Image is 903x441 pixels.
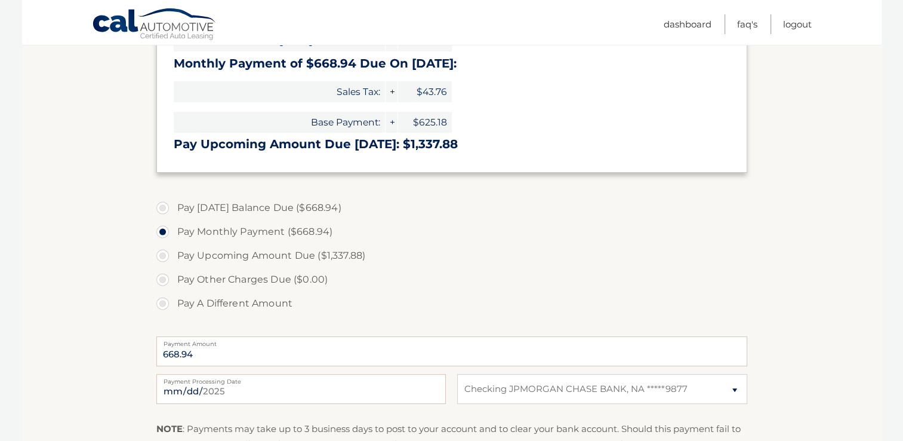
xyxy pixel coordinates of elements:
a: Dashboard [664,14,711,34]
label: Payment Processing Date [156,374,446,384]
a: FAQ's [737,14,757,34]
a: Logout [783,14,812,34]
h3: Monthly Payment of $668.94 Due On [DATE]: [174,56,730,71]
span: + [386,81,397,102]
label: Pay Upcoming Amount Due ($1,337.88) [156,244,747,268]
span: $625.18 [398,112,452,133]
label: Pay [DATE] Balance Due ($668.94) [156,196,747,220]
h3: Pay Upcoming Amount Due [DATE]: $1,337.88 [174,137,730,152]
strong: NOTE [156,423,183,434]
label: Payment Amount [156,336,747,346]
label: Pay A Different Amount [156,292,747,316]
span: $43.76 [398,81,452,102]
a: Cal Automotive [92,8,217,42]
span: Sales Tax: [174,81,385,102]
input: Payment Amount [156,336,747,366]
label: Pay Monthly Payment ($668.94) [156,220,747,244]
span: + [386,112,397,133]
input: Payment Date [156,374,446,404]
span: Base Payment: [174,112,385,133]
label: Pay Other Charges Due ($0.00) [156,268,747,292]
